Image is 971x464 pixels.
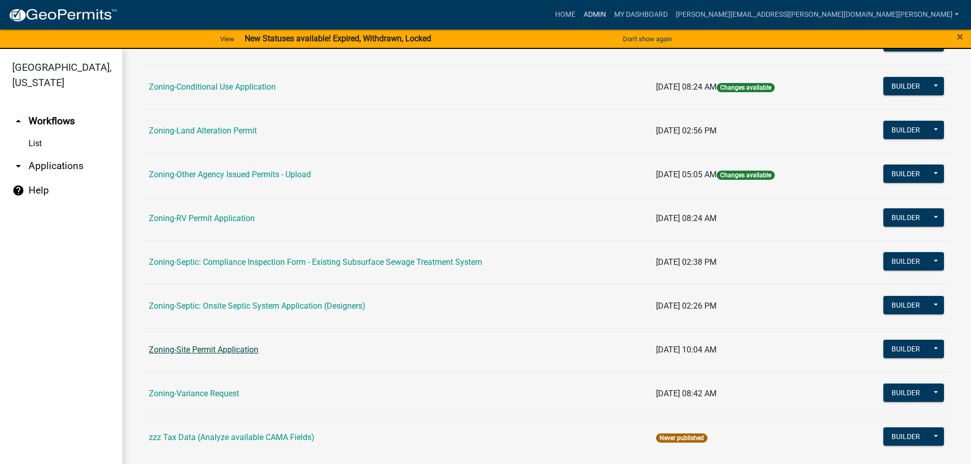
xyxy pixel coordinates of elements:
span: [DATE] 08:42 AM [656,389,717,398]
button: Don't show again [619,31,676,47]
a: Admin [580,5,610,24]
span: [DATE] 08:24 AM [656,213,717,223]
a: Zoning-RV Permit Application [149,213,255,223]
a: Zoning-Conditional Use Application [149,82,276,92]
a: Zoning-Septic: Onsite Septic System Application (Designers) [149,301,365,311]
a: Zoning-Site Permit Application [149,345,258,354]
span: × [957,30,963,44]
a: Zoning-Other Agency Issued Permits - Upload [149,170,311,179]
a: Zoning-Variance Request [149,389,239,398]
button: Builder [883,296,928,314]
span: [DATE] 08:24 AM [656,82,717,92]
span: Never published [656,433,707,443]
button: Builder [883,252,928,270]
button: Close [957,31,963,43]
button: Builder [883,77,928,95]
button: Builder [883,33,928,51]
button: Builder [883,165,928,183]
i: help [12,184,24,197]
span: Changes available [717,171,775,180]
strong: New Statuses available! Expired, Withdrawn, Locked [245,34,431,43]
a: [PERSON_NAME][EMAIL_ADDRESS][PERSON_NAME][DOMAIN_NAME][PERSON_NAME] [672,5,963,24]
button: Builder [883,384,928,402]
span: [DATE] 02:26 PM [656,301,717,311]
i: arrow_drop_down [12,160,24,172]
span: [DATE] 05:05 AM [656,170,717,179]
span: [DATE] 10:04 AM [656,345,717,354]
button: Builder [883,340,928,358]
button: Builder [883,427,928,446]
span: [DATE] 02:38 PM [656,257,717,267]
a: My Dashboard [610,5,672,24]
a: Zoning-Septic: Compliance Inspection Form - Existing Subsurface Sewage Treatment System [149,257,482,267]
span: [DATE] 02:56 PM [656,126,717,135]
button: Builder [883,208,928,227]
span: Changes available [717,83,775,92]
a: View [216,31,239,47]
a: Zoning-Land Alteration Permit [149,126,257,135]
i: arrow_drop_up [12,115,24,127]
button: Builder [883,121,928,139]
a: zzz Tax Data (Analyze available CAMA Fields) [149,432,314,442]
a: Home [551,5,580,24]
